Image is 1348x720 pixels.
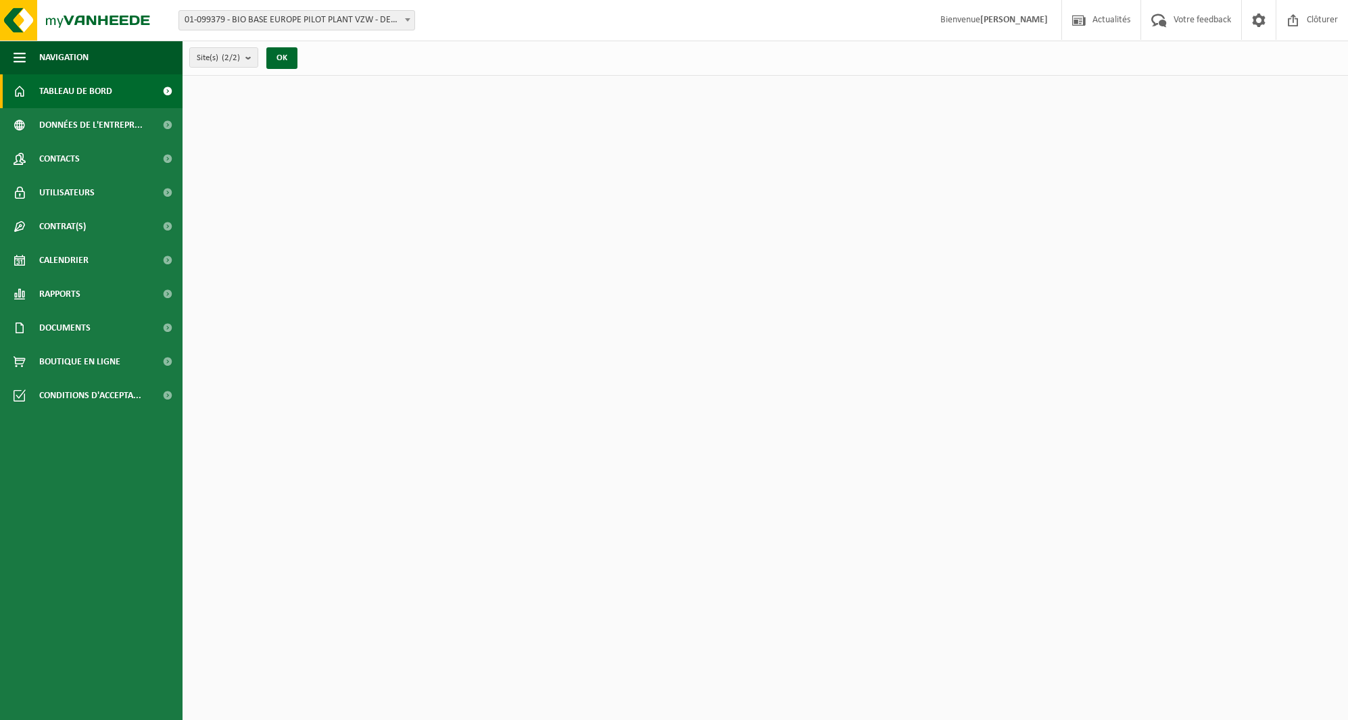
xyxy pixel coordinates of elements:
span: Tableau de bord [39,74,112,108]
span: Documents [39,311,91,345]
span: 01-099379 - BIO BASE EUROPE PILOT PLANT VZW - DESTELDONK [178,10,415,30]
button: Site(s)(2/2) [189,47,258,68]
span: Site(s) [197,48,240,68]
span: Navigation [39,41,89,74]
count: (2/2) [222,53,240,62]
span: Conditions d'accepta... [39,379,141,412]
span: Rapports [39,277,80,311]
span: 01-099379 - BIO BASE EUROPE PILOT PLANT VZW - DESTELDONK [179,11,414,30]
span: Données de l'entrepr... [39,108,143,142]
strong: [PERSON_NAME] [980,15,1048,25]
span: Boutique en ligne [39,345,120,379]
button: OK [266,47,297,69]
span: Utilisateurs [39,176,95,210]
span: Contacts [39,142,80,176]
span: Contrat(s) [39,210,86,243]
span: Calendrier [39,243,89,277]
